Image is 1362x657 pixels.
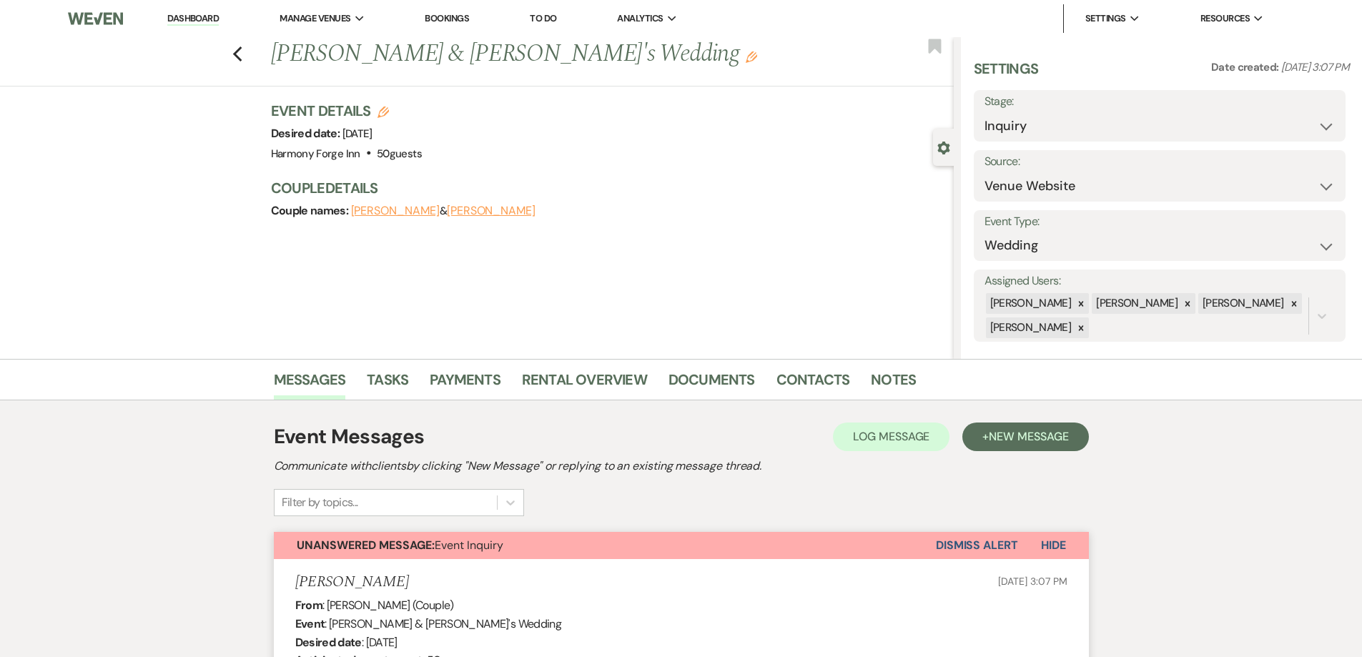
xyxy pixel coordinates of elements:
h2: Communicate with clients by clicking "New Message" or replying to an existing message thread. [274,458,1089,475]
b: Desired date [295,635,362,650]
div: [PERSON_NAME] [1092,293,1180,314]
span: Desired date: [271,126,342,141]
span: Couple names: [271,203,351,218]
a: Notes [871,368,916,400]
button: Close lead details [937,140,950,154]
div: [PERSON_NAME] [986,293,1074,314]
a: Dashboard [167,12,219,26]
label: Stage: [985,92,1335,112]
span: Event Inquiry [297,538,503,553]
span: Harmony Forge Inn [271,147,360,161]
a: Contacts [776,368,850,400]
button: Edit [746,50,757,63]
span: [DATE] 3:07 PM [998,575,1067,588]
strong: Unanswered Message: [297,538,435,553]
label: Assigned Users: [985,271,1335,292]
a: Rental Overview [522,368,647,400]
h3: Settings [974,59,1039,90]
a: Messages [274,368,346,400]
span: [DATE] [342,127,372,141]
div: Filter by topics... [282,494,358,511]
span: Log Message [853,429,929,444]
div: [PERSON_NAME] [1198,293,1286,314]
label: Event Type: [985,212,1335,232]
h3: Couple Details [271,178,939,198]
label: Source: [985,152,1335,172]
span: Date created: [1211,60,1281,74]
h1: [PERSON_NAME] & [PERSON_NAME]'s Wedding [271,37,811,71]
b: Event [295,616,325,631]
span: Manage Venues [280,11,350,26]
button: [PERSON_NAME] [351,205,440,217]
h3: Event Details [271,101,422,121]
div: [PERSON_NAME] [986,317,1074,338]
span: Settings [1085,11,1126,26]
a: To Do [530,12,556,24]
span: & [351,204,536,218]
span: 50 guests [377,147,422,161]
a: Bookings [425,12,469,24]
button: +New Message [962,423,1088,451]
a: Documents [668,368,755,400]
a: Tasks [367,368,408,400]
b: From [295,598,322,613]
h5: [PERSON_NAME] [295,573,409,591]
h1: Event Messages [274,422,425,452]
span: Resources [1200,11,1250,26]
span: Analytics [617,11,663,26]
span: Hide [1041,538,1066,553]
span: New Message [989,429,1068,444]
button: Dismiss Alert [936,532,1018,559]
button: Log Message [833,423,949,451]
button: [PERSON_NAME] [447,205,536,217]
span: [DATE] 3:07 PM [1281,60,1349,74]
button: Hide [1018,532,1089,559]
button: Unanswered Message:Event Inquiry [274,532,936,559]
img: Weven Logo [68,4,122,34]
a: Payments [430,368,500,400]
